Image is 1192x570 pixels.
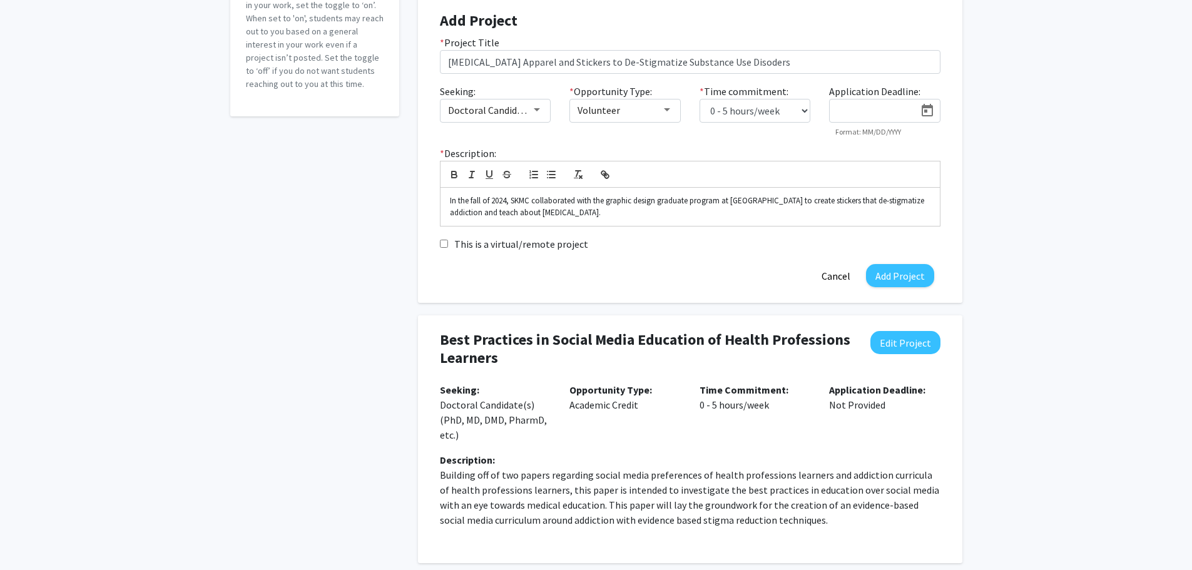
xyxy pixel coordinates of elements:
p: Academic Credit [569,382,681,412]
label: Description: [440,146,496,161]
h4: Best Practices in Social Media Education of Health Professions Learners [440,331,850,367]
label: This is a virtual/remote project [454,237,588,252]
label: Application Deadline: [829,84,920,99]
div: Description: [440,452,940,467]
label: Project Title [440,35,499,50]
label: Time commitment: [700,84,788,99]
label: Seeking: [440,84,476,99]
b: Time Commitment: [700,384,788,396]
mat-hint: Format: MM/DD/YYYY [835,128,901,136]
span: Doctoral Candidate(s) (PhD, MD, DMD, PharmD, etc.) [448,104,672,116]
iframe: Chat [9,514,53,561]
b: Seeking: [440,384,479,396]
strong: Add Project [440,11,517,30]
p: Building off of two papers regarding social media preferences of health professions learners and ... [440,467,940,527]
p: In the fall of 2024, SKMC collaborated with the graphic design graduate program at [GEOGRAPHIC_DA... [450,195,930,218]
b: Opportunity Type: [569,384,652,396]
p: 0 - 5 hours/week [700,382,811,412]
button: Cancel [812,264,860,287]
p: Doctoral Candidate(s) (PhD, MD, DMD, PharmD, etc.) [440,382,551,442]
p: Not Provided [829,382,940,412]
button: Open calendar [915,99,940,122]
button: Add Project [866,264,934,287]
label: Opportunity Type: [569,84,652,99]
b: Application Deadline: [829,384,925,396]
span: Volunteer [578,104,620,116]
button: Edit Project [870,331,940,354]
